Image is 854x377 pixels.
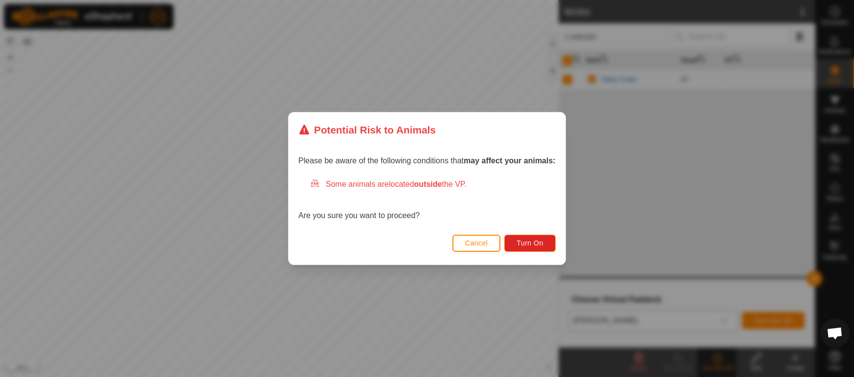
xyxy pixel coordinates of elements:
strong: may affect your animals: [464,156,556,165]
div: Open chat [820,318,850,348]
span: Please be aware of the following conditions that [298,156,556,165]
div: Some animals are [310,178,556,190]
button: Turn On [505,235,556,252]
strong: outside [414,180,442,188]
span: located the VP. [389,180,467,188]
span: Turn On [517,239,543,247]
div: Are you sure you want to proceed? [298,178,556,222]
span: Cancel [465,239,488,247]
div: Potential Risk to Animals [298,122,436,137]
button: Cancel [452,235,501,252]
